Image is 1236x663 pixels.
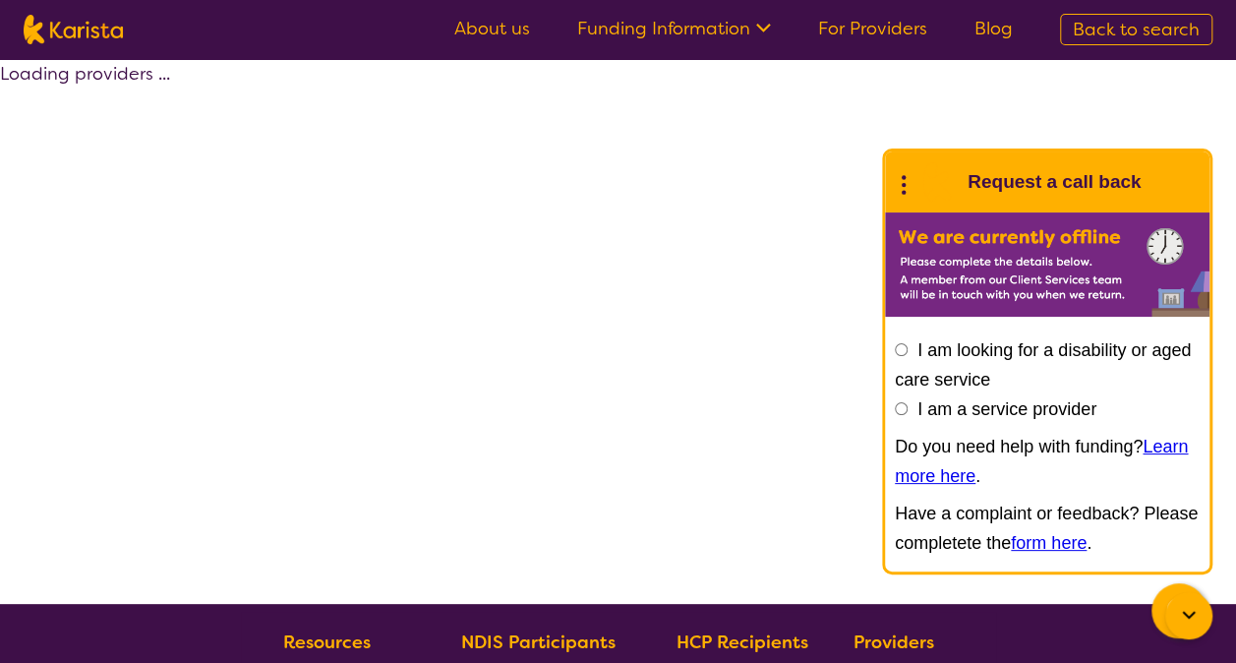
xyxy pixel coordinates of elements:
b: Resources [283,631,371,654]
img: Karista [916,162,956,202]
img: Karista logo [24,15,123,44]
a: About us [454,17,530,40]
p: Have a complaint or feedback? Please completete the . [895,499,1200,558]
a: form here [1011,533,1087,553]
a: Blog [974,17,1013,40]
label: I am a service provider [917,399,1096,419]
a: Funding Information [577,17,771,40]
img: Karista offline chat form to request call back [885,212,1209,317]
button: Channel Menu [1151,583,1207,638]
label: I am looking for a disability or aged care service [895,340,1191,390]
span: Back to search [1073,18,1200,41]
b: HCP Recipients [676,631,807,654]
p: Do you need help with funding? . [895,432,1200,491]
a: For Providers [818,17,927,40]
b: NDIS Participants [461,631,616,654]
a: Back to search [1060,14,1212,45]
h1: Request a call back [968,167,1141,197]
b: Providers [853,631,934,654]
